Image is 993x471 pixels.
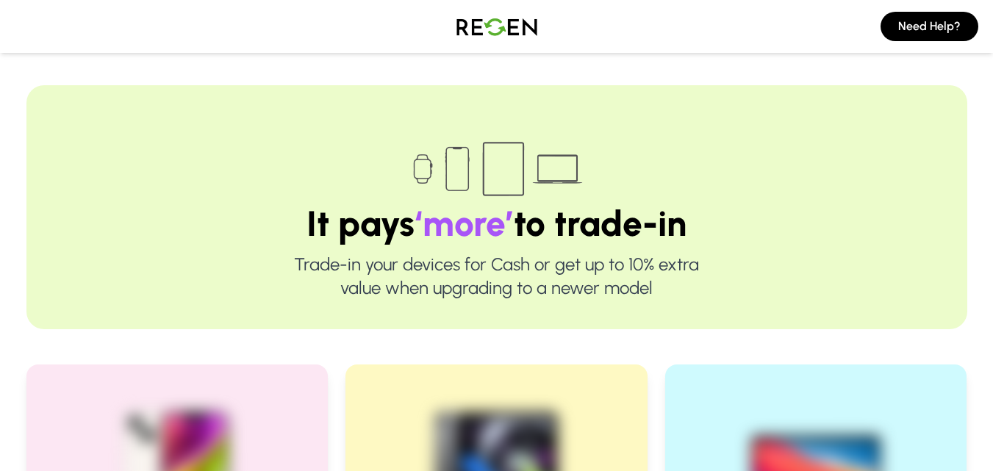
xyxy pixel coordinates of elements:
img: Trade-in devices [405,132,589,206]
h1: It pays to trade-in [74,206,920,241]
p: Trade-in your devices for Cash or get up to 10% extra value when upgrading to a newer model [74,253,920,300]
img: Logo [445,6,548,47]
span: ‘more’ [415,202,514,245]
button: Need Help? [881,12,978,41]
